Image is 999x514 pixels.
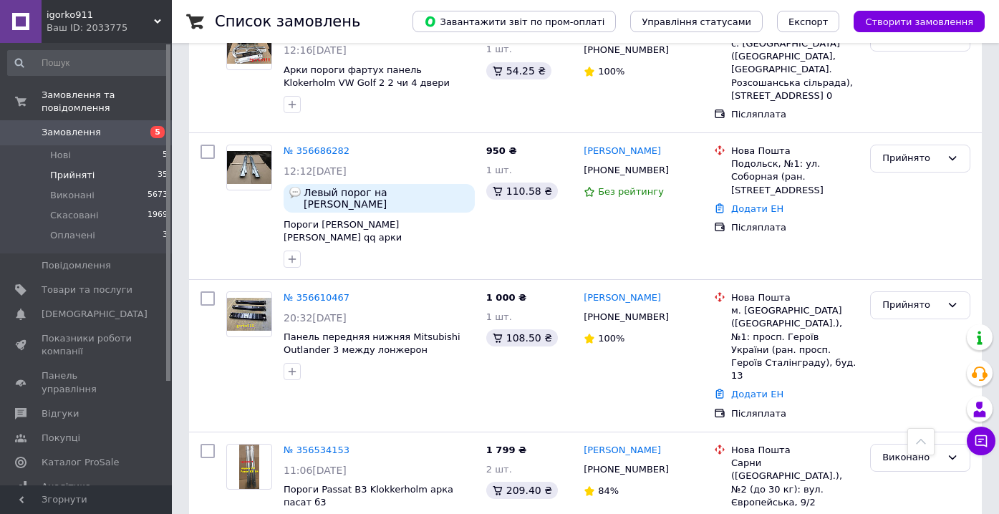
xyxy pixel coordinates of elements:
[284,445,349,455] a: № 356534153
[284,64,450,102] a: Арки пороги фартух панель Klokerholm VW Golf 2 2 чи 4 двери гольф
[486,183,558,200] div: 110.58 ₴
[486,311,512,322] span: 1 шт.
[486,145,517,156] span: 950 ₴
[148,189,168,202] span: 5673
[777,11,840,32] button: Експорт
[215,13,360,30] h1: Список замовлень
[486,292,526,303] span: 1 000 ₴
[731,37,859,102] div: с. [GEOGRAPHIC_DATA] ([GEOGRAPHIC_DATA], [GEOGRAPHIC_DATA]. Розсошанська сільрада), [STREET_ADDRE...
[50,189,95,202] span: Виконані
[50,149,71,162] span: Нові
[731,221,859,234] div: Післяплата
[50,169,95,182] span: Прийняті
[42,407,79,420] span: Відгуки
[7,50,169,76] input: Пошук
[42,369,132,395] span: Панель управління
[598,485,619,496] span: 84%
[584,145,661,158] a: [PERSON_NAME]
[148,209,168,222] span: 1969
[731,407,859,420] div: Післяплата
[424,15,604,28] span: Завантажити звіт по пром-оплаті
[226,444,272,490] a: Фото товару
[158,169,168,182] span: 35
[731,108,859,121] div: Післяплата
[304,187,469,210] span: Левый порог на [PERSON_NAME]
[486,165,512,175] span: 1 шт.
[163,229,168,242] span: 3
[731,389,783,399] a: Додати ЕН
[486,44,512,54] span: 1 шт.
[731,157,859,197] div: Подольск, №1: ул. Соборная (ран. [STREET_ADDRESS]
[731,203,783,214] a: Додати ЕН
[42,308,148,321] span: [DEMOGRAPHIC_DATA]
[42,456,119,469] span: Каталог ProSale
[42,89,172,115] span: Замовлення та повідомлення
[226,24,272,70] a: Фото товару
[598,186,664,197] span: Без рейтингу
[882,450,941,465] div: Виконано
[227,151,271,185] img: Фото товару
[598,66,624,77] span: 100%
[284,165,347,177] span: 12:12[DATE]
[865,16,973,27] span: Створити замовлення
[731,145,859,157] div: Нова Пошта
[882,151,941,166] div: Прийнято
[788,16,829,27] span: Експорт
[598,333,624,344] span: 100%
[967,427,995,455] button: Чат з покупцем
[486,329,558,346] div: 108.50 ₴
[284,331,460,369] a: Панель передняя нижняя Mitsubishi Outlander 3 между лонжерон усилитель 5256B516 fps4824213
[630,11,763,32] button: Управління статусами
[42,126,101,139] span: Замовлення
[42,480,91,493] span: Аналітика
[50,229,95,242] span: Оплачені
[731,457,859,509] div: Сарни ([GEOGRAPHIC_DATA].), №2 (до 30 кг): вул. Європейська, 9/2
[581,308,672,326] div: [PHONE_NUMBER]
[284,219,402,243] a: Пороги [PERSON_NAME] [PERSON_NAME] qq арки
[581,161,672,180] div: [PHONE_NUMBER]
[227,31,271,64] img: Фото товару
[486,445,526,455] span: 1 799 ₴
[854,11,985,32] button: Створити замовлення
[882,298,941,313] div: Прийнято
[731,304,859,382] div: м. [GEOGRAPHIC_DATA] ([GEOGRAPHIC_DATA].), №1: просп. Героїв України (ран. просп. Героїв Сталінгр...
[42,432,80,445] span: Покупці
[42,332,132,358] span: Показники роботи компанії
[731,291,859,304] div: Нова Пошта
[150,126,165,138] span: 5
[226,145,272,190] a: Фото товару
[584,444,661,457] a: [PERSON_NAME]
[581,460,672,479] div: [PHONE_NUMBER]
[227,298,271,331] img: Фото товару
[47,21,172,34] div: Ваш ID: 2033775
[584,291,661,305] a: [PERSON_NAME]
[47,9,154,21] span: igorko911
[284,292,349,303] a: № 356610467
[486,62,551,79] div: 54.25 ₴
[642,16,751,27] span: Управління статусами
[284,484,453,508] a: Пороги Passat B3 Klokkerholm арка пасат б3
[226,291,272,337] a: Фото товару
[284,145,349,156] a: № 356686282
[581,41,672,59] div: [PHONE_NUMBER]
[412,11,616,32] button: Завантажити звіт по пром-оплаті
[284,465,347,476] span: 11:06[DATE]
[284,312,347,324] span: 20:32[DATE]
[289,187,301,198] img: :speech_balloon:
[839,16,985,26] a: Створити замовлення
[731,444,859,457] div: Нова Пошта
[486,482,558,499] div: 209.40 ₴
[50,209,99,222] span: Скасовані
[284,44,347,56] span: 12:16[DATE]
[239,445,260,489] img: Фото товару
[486,464,512,475] span: 2 шт.
[42,259,111,272] span: Повідомлення
[42,283,132,296] span: Товари та послуги
[163,149,168,162] span: 5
